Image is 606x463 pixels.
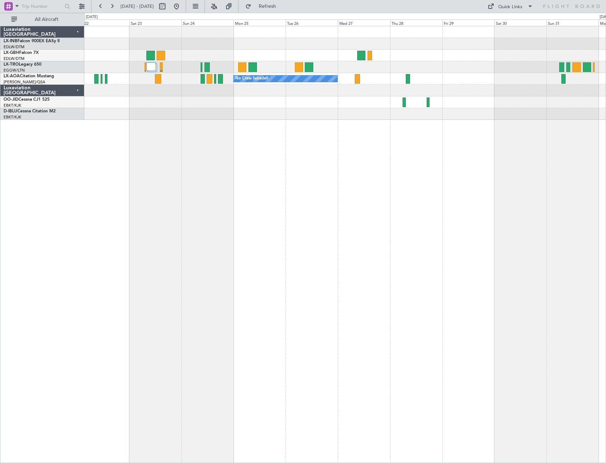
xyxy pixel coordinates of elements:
[242,1,285,12] button: Refresh
[4,62,41,67] a: LX-TROLegacy 650
[8,14,77,25] button: All Aircraft
[4,79,45,85] a: [PERSON_NAME]/QSA
[234,19,286,26] div: Mon 25
[4,109,17,113] span: D-IBLU
[4,51,19,55] span: LX-GBH
[22,1,62,12] input: Trip Number
[4,103,21,108] a: EBKT/KJK
[4,97,50,102] a: OO-JIDCessna CJ1 525
[390,19,442,26] div: Thu 28
[86,14,98,20] div: [DATE]
[338,19,390,26] div: Wed 27
[253,4,282,9] span: Refresh
[442,19,494,26] div: Fri 29
[4,51,39,55] a: LX-GBHFalcon 7X
[129,19,181,26] div: Sat 23
[235,73,268,84] div: No Crew Sabadell
[120,3,154,10] span: [DATE] - [DATE]
[484,1,537,12] button: Quick Links
[18,17,75,22] span: All Aircraft
[498,4,522,11] div: Quick Links
[4,56,24,61] a: EDLW/DTM
[77,19,129,26] div: Fri 22
[4,97,18,102] span: OO-JID
[286,19,338,26] div: Tue 26
[4,39,60,43] a: LX-INBFalcon 900EX EASy II
[181,19,234,26] div: Sun 24
[546,19,599,26] div: Sun 31
[4,39,17,43] span: LX-INB
[4,109,56,113] a: D-IBLUCessna Citation M2
[4,74,20,78] span: LX-AOA
[4,74,54,78] a: LX-AOACitation Mustang
[4,44,24,50] a: EDLW/DTM
[494,19,546,26] div: Sat 30
[4,68,25,73] a: EGGW/LTN
[4,115,21,120] a: EBKT/KJK
[4,62,19,67] span: LX-TRO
